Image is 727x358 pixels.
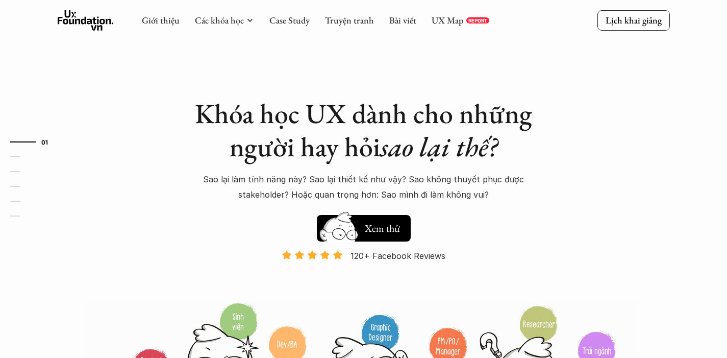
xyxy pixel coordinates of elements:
a: Case Study [269,14,310,26]
h1: Khóa học UX dành cho những người hay hỏi [185,97,542,163]
a: Bài viết [389,14,416,26]
a: Truyện tranh [325,14,374,26]
p: Lịch khai giảng [606,14,662,26]
a: UX Map [432,14,464,26]
em: sao lại thế? [380,129,497,164]
a: REPORT [466,17,489,23]
a: Xem thử [317,210,411,242]
h5: Xem thử [365,221,400,235]
a: Các khóa học [195,14,244,26]
p: Sao lại làm tính năng này? Sao lại thiết kế như vậy? Sao không thuyết phục được stakeholder? Hoặc... [185,172,542,203]
p: REPORT [468,17,487,23]
a: Giới thiệu [142,14,180,26]
p: 120+ Facebook Reviews [350,248,445,264]
strong: 01 [41,138,48,146]
a: Lịch khai giảng [597,10,670,30]
a: 120+ Facebook Reviews [273,250,455,301]
a: 01 [10,136,59,148]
